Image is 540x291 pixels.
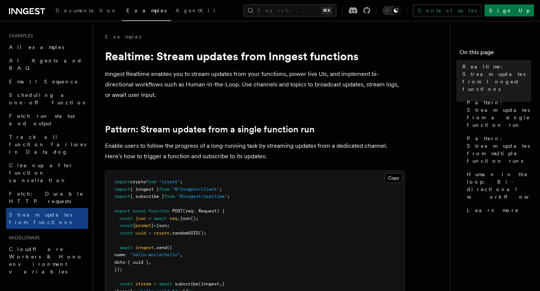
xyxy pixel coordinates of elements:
span: subscribe [175,281,198,287]
span: .json [177,216,190,221]
span: "hello-world/hello" [130,252,180,257]
span: .send [154,245,167,250]
a: Stream updates from functions [6,208,88,229]
span: Pattern: Stream updates from a single function run [467,99,531,129]
span: , [219,281,222,287]
span: (req [183,208,193,214]
span: inngest [135,245,154,250]
span: Fetch run status and output [9,113,75,126]
span: { uuid } [127,260,148,265]
span: async [133,208,146,214]
span: ({ [167,245,172,250]
span: Learn more [467,206,519,214]
span: json [135,216,146,221]
span: } [151,223,154,228]
span: await [159,281,172,287]
span: import [114,187,130,192]
a: Email Sequence [6,75,88,88]
span: }); [114,267,122,272]
span: req [169,216,177,221]
a: Examples [105,33,141,40]
a: Contact sales [413,4,481,16]
span: crypto [130,179,146,184]
span: from [164,194,175,199]
span: function [148,208,169,214]
a: Learn more [464,203,531,217]
span: Examples [6,33,33,39]
span: = [154,223,156,228]
span: All examples [9,44,64,50]
span: const [120,216,133,221]
span: import [114,194,130,199]
span: export [114,208,130,214]
a: Pattern: Stream updates from a single function run [105,124,315,135]
span: const [120,281,133,287]
a: Pattern: Stream updates from multiple function runs [464,132,531,168]
p: Enable users to follow the progress of a long-running task by streaming updates from a dedicated ... [105,141,405,162]
a: Realtime: Stream updates from Inngest functions [459,60,531,96]
p: Inngest Realtime enables you to stream updates from your functions, power live UIs, and implement... [105,69,405,100]
span: Request [198,208,217,214]
span: (inngest [198,281,219,287]
a: Track all function failures in Datadog [6,130,88,159]
span: Realtime: Stream updates from Inngest functions [462,63,531,93]
span: await [120,245,133,250]
kbd: ⌘K [321,7,332,14]
span: ) { [217,208,225,214]
span: await [154,216,167,221]
span: crypto [154,230,169,236]
h1: Realtime: Stream updates from Inngest functions [105,49,405,63]
span: Documentation [55,7,117,13]
span: Stream updates from functions [9,212,72,225]
span: import [114,179,130,184]
span: AgentKit [175,7,215,13]
button: Search...⌘K [244,4,336,16]
a: Fetch: Durable HTTP requests [6,187,88,208]
a: Scheduling a one-off function [6,88,88,109]
span: ; [227,194,230,199]
span: (); [190,216,198,221]
span: { [133,223,135,228]
span: : [125,260,127,265]
h4: On this page [459,48,531,60]
span: AI Agents and RAG [9,58,82,71]
a: Fetch run status and output [6,109,88,130]
span: json; [156,223,169,228]
span: Track all function failures in Datadog [9,134,86,155]
span: data [114,260,125,265]
span: "@/inngest/client" [172,187,219,192]
a: AgentKit [171,2,220,20]
span: { [222,281,225,287]
span: , [180,252,183,257]
span: = [148,216,151,221]
a: Examples [122,2,171,21]
a: Cleanup after function cancellation [6,159,88,187]
a: All examples [6,40,88,54]
span: name [114,252,125,257]
span: "crypto" [159,179,180,184]
button: Copy [385,173,402,183]
span: Scheduling a one-off function [9,92,88,105]
span: from [159,187,169,192]
a: Sign Up [484,4,534,16]
span: Fetch: Durable HTTP requests [9,191,84,204]
span: Pattern: Stream updates from multiple function runs [467,135,531,165]
span: Cloudflare Workers & Hono environment variables [9,246,83,275]
span: stream [135,281,151,287]
span: (); [198,230,206,236]
span: { inngest } [130,187,159,192]
span: uuid [135,230,146,236]
span: { subscribe } [130,194,164,199]
span: = [154,281,156,287]
a: Cloudflare Workers & Hono environment variables [6,242,88,278]
span: .randomUUID [169,230,198,236]
a: Documentation [51,2,122,20]
span: prompt [135,223,151,228]
a: Pattern: Stream updates from a single function run [464,96,531,132]
span: const [120,230,133,236]
span: Middleware [6,235,40,241]
span: ; [180,179,183,184]
a: Human in the loop: Bi-directional workflows [464,168,531,203]
span: ; [219,187,222,192]
span: Cleanup after function cancellation [9,162,73,183]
